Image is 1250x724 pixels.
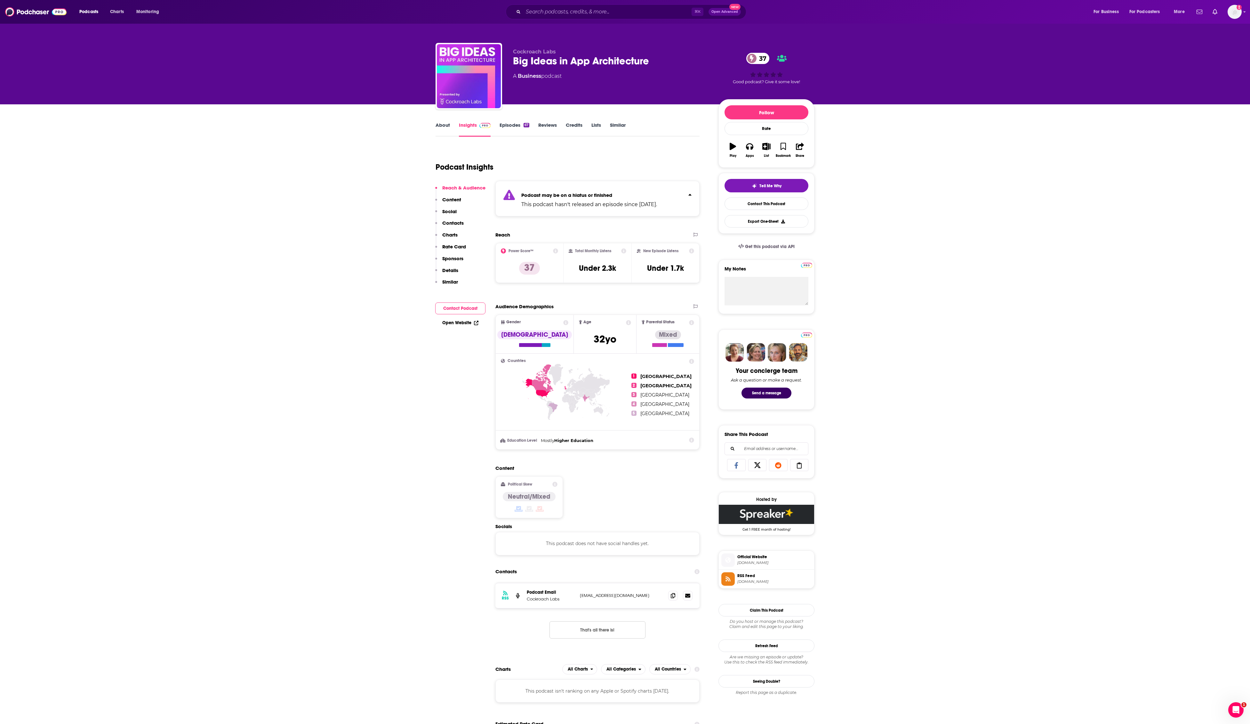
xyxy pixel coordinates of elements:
[562,664,597,674] h2: Platforms
[711,10,738,13] span: Open Advanced
[479,123,491,128] img: Podchaser Pro
[435,302,485,314] button: Contact Podcast
[796,154,804,158] div: Share
[719,505,814,531] a: Spreaker Deal: Get 1 FREE month of hosting!
[512,4,752,19] div: Search podcasts, credits, & more...
[508,359,526,363] span: Countries
[541,438,554,443] span: Mostly
[1228,5,1242,19] span: Logged in as hannahlee98
[523,7,692,17] input: Search podcasts, credits, & more...
[437,44,501,108] img: Big Ideas in App Architecture
[737,573,812,579] span: RSS Feed
[521,201,657,208] p: This podcast hasn't released an episode since [DATE].
[640,383,692,389] span: [GEOGRAPHIC_DATA]
[741,139,758,162] button: Apps
[640,374,692,379] span: [GEOGRAPHIC_DATA]
[709,8,741,16] button: Open AdvancedNew
[719,524,814,532] span: Get 1 FREE month of hosting!
[79,7,98,16] span: Podcasts
[801,263,812,268] img: Podchaser Pro
[583,320,591,324] span: Age
[752,183,757,189] img: tell me why sparkle
[730,443,803,455] input: Email address or username...
[721,553,812,567] a: Official Website[DOMAIN_NAME]
[643,249,678,253] h2: New Episode Listens
[655,330,681,339] div: Mixed
[775,139,791,162] button: Bookmark
[500,122,529,137] a: Episodes67
[759,183,781,189] span: Tell Me Why
[733,239,800,254] a: Get this podcast via API
[737,579,812,584] span: spreaker.com
[741,388,791,398] button: Send a message
[725,197,808,210] a: Contact This Podcast
[725,266,808,277] label: My Notes
[518,73,541,79] a: Business
[769,459,788,471] a: Share on Reddit
[718,619,814,629] div: Claim and edit this page to your liking.
[1169,7,1193,17] button: open menu
[1228,5,1242,19] img: User Profile
[748,459,767,471] a: Share on X/Twitter
[442,208,457,214] p: Social
[725,431,768,437] h3: Share This Podcast
[508,493,550,501] h4: Neutral/Mixed
[758,139,775,162] button: List
[801,262,812,268] a: Pro website
[508,482,532,487] h2: Political Skew
[435,197,461,208] button: Content
[718,604,814,616] button: Claim This Podcast
[719,497,814,502] div: Hosted by
[747,343,765,362] img: Barbara Profile
[725,139,741,162] button: Play
[1210,6,1220,17] a: Show notifications dropdown
[495,532,700,555] div: This podcast does not have social handles yet.
[727,459,746,471] a: Share on Facebook
[733,79,800,84] span: Good podcast? Give it some love!
[646,320,675,324] span: Parental Status
[1194,6,1205,17] a: Show notifications dropdown
[132,7,167,17] button: open menu
[497,330,572,339] div: [DEMOGRAPHIC_DATA]
[5,6,67,18] img: Podchaser - Follow, Share and Rate Podcasts
[745,244,795,249] span: Get this podcast via API
[718,690,814,695] div: Report this page as a duplicate.
[442,255,463,261] p: Sponsors
[631,392,637,397] span: 3
[442,267,458,273] p: Details
[1094,7,1119,16] span: For Business
[606,667,636,672] span: All Categories
[1125,7,1169,17] button: open menu
[495,523,700,529] h2: Socials
[435,244,466,255] button: Rate Card
[725,179,808,192] button: tell me why sparkleTell Me Why
[495,465,694,471] h2: Content
[501,438,538,443] h3: Education Level
[549,621,645,639] button: Nothing here.
[1228,702,1244,718] iframe: Intercom live chat
[601,664,645,674] h2: Categories
[631,401,637,406] span: 4
[692,8,703,16] span: ⌘ K
[435,255,463,267] button: Sponsors
[509,249,533,253] h2: Power Score™
[519,262,540,275] p: 37
[580,593,663,598] p: [EMAIL_ADDRESS][DOMAIN_NAME]
[521,192,612,198] strong: Podcast may be on a hiatus or finished
[136,7,159,16] span: Monitoring
[1228,5,1242,19] button: Show profile menu
[719,505,814,524] img: Spreaker Deal: Get 1 FREE month of hosting!
[764,154,769,158] div: List
[513,72,562,80] div: A podcast
[442,185,485,191] p: Reach & Audience
[610,122,626,137] a: Similar
[640,401,689,407] span: [GEOGRAPHIC_DATA]
[649,664,691,674] h2: Countries
[640,392,689,398] span: [GEOGRAPHIC_DATA]
[442,232,458,238] p: Charts
[789,343,807,362] img: Jon Profile
[725,442,808,455] div: Search followers
[106,7,128,17] a: Charts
